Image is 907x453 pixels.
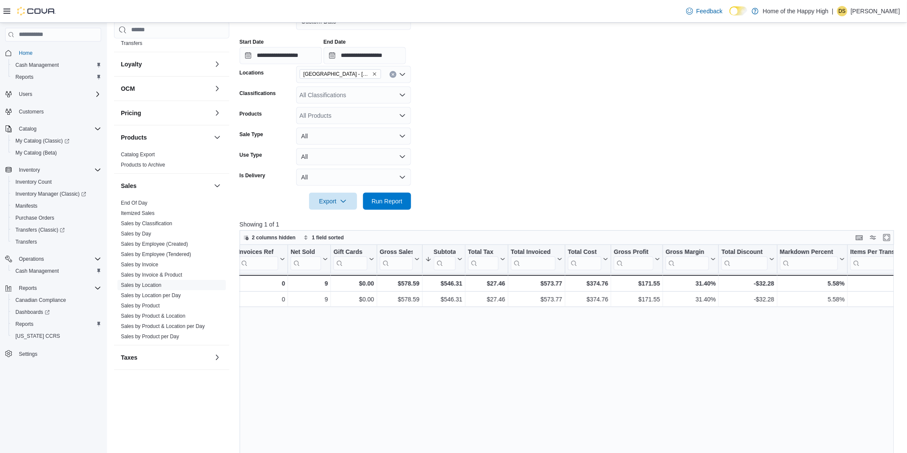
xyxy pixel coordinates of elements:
[12,213,101,223] span: Purchase Orders
[19,167,40,173] span: Inventory
[333,248,367,256] div: Gift Cards
[380,278,420,289] div: $578.59
[114,198,229,345] div: Sales
[380,248,420,270] button: Gross Sales
[614,248,653,256] div: Gross Profit
[12,148,101,158] span: My Catalog (Beta)
[121,60,210,69] button: Loyalty
[780,294,844,304] div: 5.58%
[9,265,105,277] button: Cash Management
[372,72,377,77] button: Remove Swan River - Main Street - Fire & Flower from selection in this group
[780,248,844,270] button: Markdown Percent
[434,248,456,270] div: Subtotal
[614,278,660,289] div: $171.55
[390,71,396,78] button: Clear input
[12,201,101,211] span: Manifests
[568,294,608,304] div: $374.76
[121,210,155,216] a: Itemized Sales
[434,248,456,256] div: Subtotal
[309,193,357,210] button: Export
[19,108,44,115] span: Customers
[121,109,141,117] h3: Pricing
[240,172,265,179] label: Is Delivery
[683,3,726,20] a: Feedback
[240,39,264,45] label: Start Date
[333,248,367,270] div: Gift Card Sales
[15,74,33,80] span: Reports
[511,248,562,270] button: Total Invoiced
[121,241,188,247] span: Sales by Employee (Created)
[121,221,172,226] a: Sales by Classification
[9,318,105,330] button: Reports
[238,248,278,270] div: Invoices Ref
[121,40,142,47] span: Transfers
[212,108,222,118] button: Pricing
[121,182,137,190] h3: Sales
[240,69,264,76] label: Locations
[12,331,63,341] a: [US_STATE] CCRS
[666,278,716,289] div: 31.40%
[666,248,709,256] div: Gross Margin
[121,210,155,217] span: Itemized Sales
[15,137,69,144] span: My Catalog (Classic)
[12,189,90,199] a: Inventory Manager (Classic)
[121,334,179,340] a: Sales by Product per Day
[511,294,562,304] div: $573.77
[240,47,322,64] input: Press the down key to open a popover containing a calendar.
[2,282,105,294] button: Reports
[12,319,37,329] a: Reports
[212,132,222,143] button: Products
[12,307,53,317] a: Dashboards
[15,238,37,245] span: Transfers
[12,295,69,305] a: Canadian Compliance
[240,232,299,243] button: 2 columns hidden
[12,225,68,235] a: Transfers (Classic)
[851,6,900,16] p: [PERSON_NAME]
[380,248,413,256] div: Gross Sales
[15,297,66,304] span: Canadian Compliance
[15,349,41,359] a: Settings
[614,294,660,304] div: $171.55
[15,283,101,293] span: Reports
[333,294,374,304] div: $0.00
[666,248,709,270] div: Gross Margin
[121,231,151,237] a: Sales by Day
[121,109,210,117] button: Pricing
[425,248,463,270] button: Subtotal
[240,131,263,138] label: Sale Type
[763,6,829,16] p: Home of the Happy High
[121,282,162,288] a: Sales by Location
[9,306,105,318] a: Dashboards
[9,188,105,200] a: Inventory Manager (Classic)
[882,232,892,243] button: Enter fullscreen
[2,105,105,118] button: Customers
[12,177,55,187] a: Inventory Count
[12,225,101,235] span: Transfers (Classic)
[17,7,56,15] img: Cova
[2,253,105,265] button: Operations
[15,89,36,99] button: Users
[121,241,188,247] a: Sales by Employee (Created)
[15,165,101,175] span: Inventory
[12,201,41,211] a: Manifests
[12,136,101,146] span: My Catalog (Classic)
[121,313,186,319] a: Sales by Product & Location
[9,71,105,83] button: Reports
[240,220,901,229] p: Showing 1 of 1
[2,164,105,176] button: Inventory
[252,234,296,241] span: 2 columns hidden
[238,248,278,256] div: Invoices Ref
[121,133,210,142] button: Products
[240,110,262,117] label: Products
[425,294,463,304] div: $546.31
[511,248,556,256] div: Total Invoiced
[240,152,262,158] label: Use Type
[121,40,142,46] a: Transfers
[568,278,608,289] div: $374.76
[468,294,505,304] div: $27.46
[121,302,160,309] span: Sales by Product
[300,69,381,79] span: Swan River - Main Street - Fire & Flower
[837,6,847,16] div: Dillon Stilborn
[666,294,716,304] div: 31.40%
